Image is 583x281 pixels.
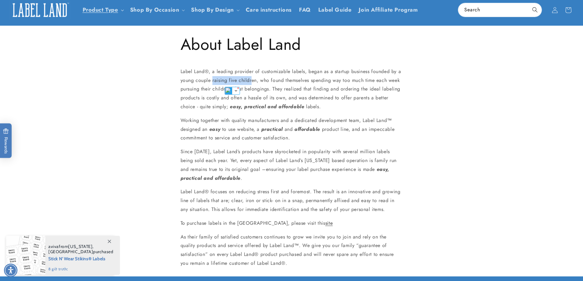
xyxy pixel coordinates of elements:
summary: Shop By Design [187,3,242,17]
span: Shop By Occasion [130,6,179,13]
p: Since [DATE], Label Land’s products have skyrocketed in popularity with several million labels be... [181,147,403,183]
button: Search [528,3,542,17]
p: Working together with quality manufacturers and a dedicated development team, Label Land™ designe... [181,116,403,142]
span: ® [205,68,209,75]
summary: Product Type [79,3,126,17]
span: Label Guide [318,6,352,13]
a: Shop By Design [191,6,234,14]
span: [GEOGRAPHIC_DATA] [48,249,93,254]
div: Accessibility Menu [4,264,17,277]
span: ® [205,188,209,195]
h1: About Label Land [181,34,403,55]
p: As their family of satisfied customers continues to grow we invite you to join and rely on the qu... [181,233,403,268]
em: easy [209,126,220,133]
span: FAQ [299,6,311,13]
span: Care instructions [246,6,292,13]
summary: Shop By Occasion [126,3,188,17]
span: 8 giờ trước [48,266,114,272]
p: To purchase labels in the [GEOGRAPHIC_DATA], please visit this [181,219,403,228]
em: easy, practical and affordable [230,103,304,110]
span: Join Affiliate Program [359,6,418,13]
span: ® [281,260,286,267]
em: easy, practical and affordable [181,166,389,182]
span: Rewards [3,128,9,153]
a: Care instructions [242,3,295,17]
span: ® [254,251,259,258]
span: Stick N' Wear Stikins® Labels [48,254,114,262]
a: FAQ [295,3,315,17]
em: affordable [294,126,320,133]
p: Label Land focuses on reducing stress first and foremost. The result is an innovative and growing... [181,187,403,214]
span: from , purchased [48,244,114,254]
a: Product Type [83,6,118,14]
em: practical [261,126,283,133]
a: Label Guide [315,3,355,17]
iframe: Gorgias Floating Chat [454,252,577,275]
a: site - open in a new tab [325,220,333,227]
p: Label Land , a leading provider of customizable labels, began as a startup business founded by a ... [181,67,403,111]
a: Join Affiliate Program [355,3,421,17]
img: Label Land [9,1,70,20]
span: [US_STATE] [68,244,92,249]
iframe: Sign Up via Text for Offers [5,232,77,250]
